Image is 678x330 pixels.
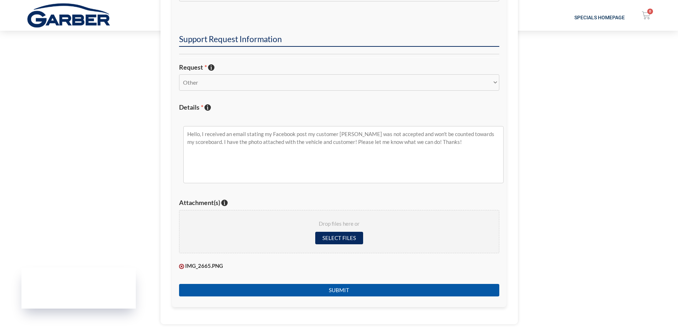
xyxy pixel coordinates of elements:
input: Select files [315,232,363,244]
img: Delete this file [179,264,184,269]
iframe: Garber Digital Marketing Status [21,267,136,309]
span: Details [179,103,203,111]
span: Request [179,63,207,71]
span: Drop files here or [188,219,490,229]
h2: Support Request Information [179,34,499,47]
input: Submit [179,284,499,296]
strong: IMG_2665.PNG [185,262,223,269]
span: Attachment(s) [179,199,220,206]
